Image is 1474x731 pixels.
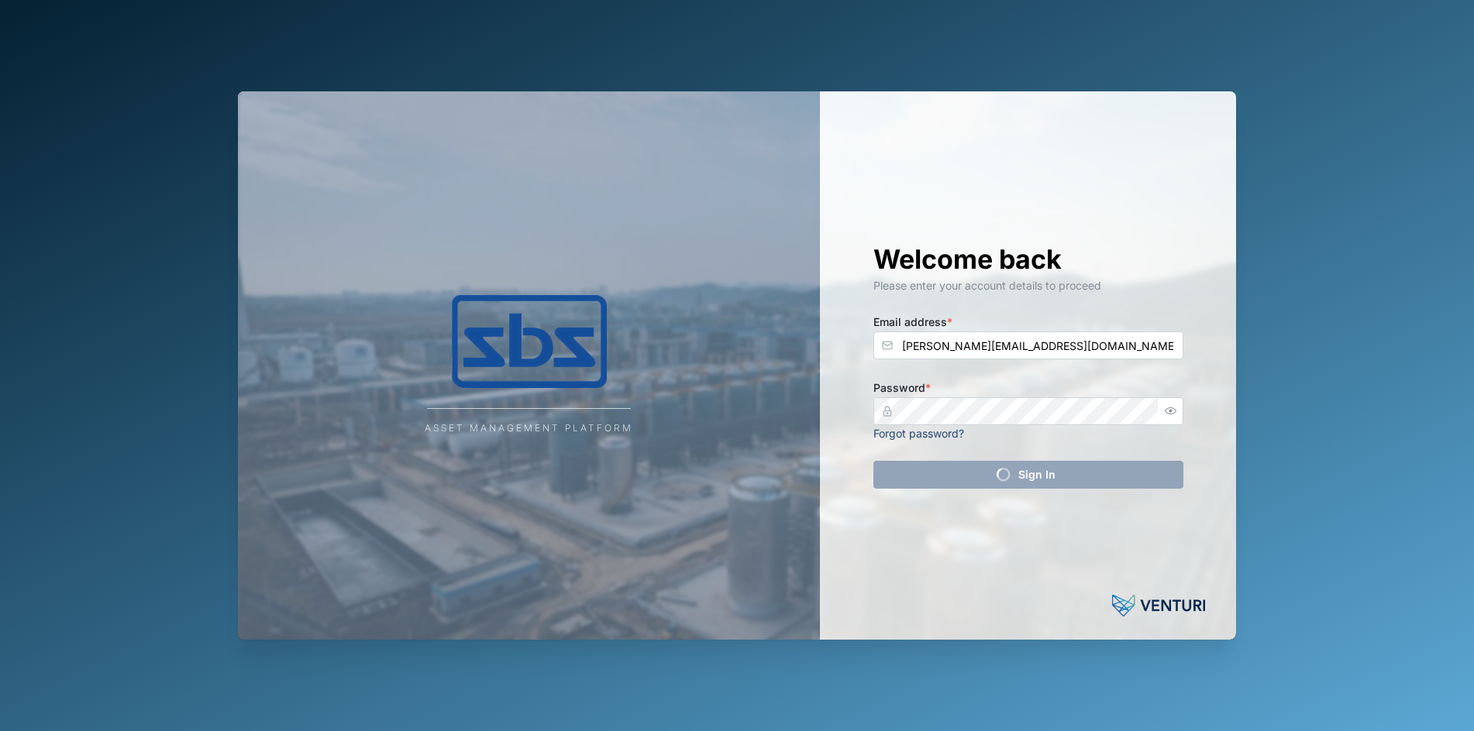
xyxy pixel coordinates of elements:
[873,242,1183,276] h1: Welcome back
[873,379,931,396] label: Password
[374,295,684,388] img: Company Logo
[873,427,964,440] a: Forgot password?
[873,277,1183,294] div: Please enter your account details to proceed
[873,314,952,331] label: Email address
[425,421,633,436] div: Asset Management Platform
[1112,590,1205,621] img: Powered by: Venturi
[873,331,1183,359] input: Enter your email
